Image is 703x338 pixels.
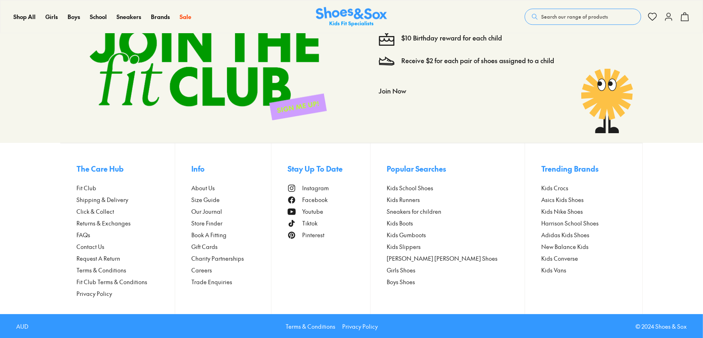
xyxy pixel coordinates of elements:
[76,196,128,204] span: Shipping & Delivery
[76,231,175,239] a: FAQs
[191,196,271,204] a: Size Guide
[288,231,370,239] a: Pinterest
[387,242,525,251] a: Kids Slippers
[191,266,212,274] span: Careers
[541,207,626,216] a: Kids Nike Shoes
[387,184,525,192] a: Kids School Shoes
[387,163,446,174] span: Popular Searches
[90,13,107,21] a: School
[288,163,343,174] span: Stay Up To Date
[13,13,36,21] span: Shop All
[191,254,244,263] span: Charity Partnerships
[401,34,502,43] a: $10 Birthday reward for each child
[541,207,583,216] span: Kids Nike Shoes
[387,196,525,204] a: Kids Runners
[302,184,329,192] span: Instagram
[541,196,584,204] span: Asics Kids Shoes
[76,159,175,177] button: The Care Hub
[288,207,370,216] a: Youtube
[288,184,370,192] a: Instagram
[302,219,318,227] span: Tiktok
[45,13,58,21] a: Girls
[288,219,370,227] a: Tiktok
[541,13,608,20] span: Search our range of products
[76,254,175,263] a: Request A Return
[541,196,626,204] a: Asics Kids Shoes
[525,9,641,25] button: Search our range of products
[343,322,378,331] a: Privacy Policy
[76,278,175,286] a: Fit Club Terms & Conditions
[316,7,387,27] a: Shoes & Sox
[541,266,566,274] span: Kids Vans
[180,13,191,21] a: Sale
[635,322,687,331] p: © 2024 Shoes & Sox
[76,231,90,239] span: FAQs
[191,184,215,192] span: About Us
[288,196,370,204] a: Facebook
[387,207,441,216] span: Sneakers for children
[302,196,328,204] span: Facebook
[387,184,433,192] span: Kids School Shoes
[116,13,141,21] a: Sneakers
[191,219,222,227] span: Store Finder
[191,196,220,204] span: Size Guide
[76,289,175,298] a: Privacy Policy
[76,278,147,286] span: Fit Club Terms & Conditions
[379,82,406,100] button: Join Now
[316,7,387,27] img: SNS_Logo_Responsive.svg
[191,278,271,286] a: Trade Enquiries
[541,159,626,177] button: Trending Brands
[401,56,554,65] a: Receive $2 for each pair of shoes assigned to a child
[541,163,599,174] span: Trending Brands
[387,242,421,251] span: Kids Slippers
[302,207,323,216] span: Youtube
[541,242,626,251] a: New Balance Kids
[191,278,232,286] span: Trade Enquiries
[76,207,175,216] a: Click & Collect
[387,254,525,263] a: [PERSON_NAME] [PERSON_NAME] Shoes
[151,13,170,21] a: Brands
[387,231,525,239] a: Kids Gumboots
[286,322,336,331] a: Terms & Conditions
[191,163,205,174] span: Info
[76,163,124,174] span: The Care Hub
[387,196,420,204] span: Kids Runners
[387,219,525,227] a: Kids Boots
[387,266,525,274] a: Girls Shoes
[16,322,28,331] p: AUD
[76,207,114,216] span: Click & Collect
[191,266,271,274] a: Careers
[68,13,80,21] a: Boys
[541,266,626,274] a: Kids Vans
[191,207,222,216] span: Our Journal
[387,207,525,216] a: Sneakers for children
[191,231,271,239] a: Book A Fitting
[76,289,112,298] span: Privacy Policy
[541,184,568,192] span: Kids Crocs
[76,184,96,192] span: Fit Club
[541,231,626,239] a: Adidas Kids Shoes
[191,219,271,227] a: Store Finder
[76,266,175,274] a: Terms & Conditions
[541,231,589,239] span: Adidas Kids Shoes
[76,254,120,263] span: Request A Return
[76,184,175,192] a: Fit Club
[541,254,626,263] a: Kids Converse
[191,159,271,177] button: Info
[76,219,131,227] span: Returns & Exchanges
[387,159,525,177] button: Popular Searches
[387,266,415,274] span: Girls Shoes
[387,254,498,263] span: [PERSON_NAME] [PERSON_NAME] Shoes
[541,184,626,192] a: Kids Crocs
[387,231,426,239] span: Kids Gumboots
[76,266,126,274] span: Terms & Conditions
[76,242,175,251] a: Contact Us
[191,254,271,263] a: Charity Partnerships
[288,159,370,177] button: Stay Up To Date
[541,254,578,263] span: Kids Converse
